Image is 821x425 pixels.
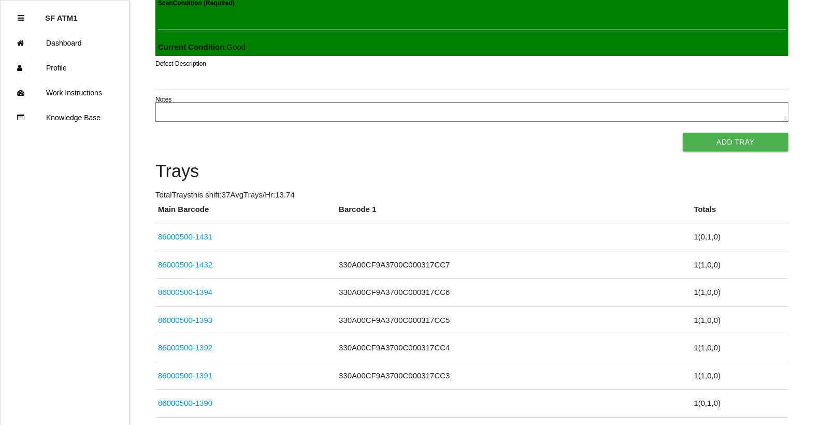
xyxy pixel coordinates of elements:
[155,95,171,104] label: Notes
[683,133,788,151] button: Add Tray
[336,306,691,334] td: 330A00CF9A3700C000317CC5
[158,42,224,51] b: Current Condition
[1,55,129,80] a: Profile
[691,279,788,307] td: 1 ( 1 , 0 , 0 )
[336,279,691,307] td: 330A00CF9A3700C000317CC6
[336,204,691,223] th: Barcode 1
[158,260,212,269] a: 86000500-1432
[158,288,212,296] a: 86000500-1394
[158,343,212,352] a: 86000500-1392
[691,204,788,223] th: Totals
[158,399,212,407] a: 86000500-1390
[155,189,788,201] p: Total Trays this shift: 37 Avg Trays /Hr: 13.74
[1,105,129,130] a: Knowledge Base
[691,334,788,362] td: 1 ( 1 , 0 , 0 )
[691,251,788,279] td: 1 ( 1 , 0 , 0 )
[158,371,212,380] a: 86000500-1391
[158,316,212,324] a: 86000500-1393
[336,251,691,279] td: 330A00CF9A3700C000317CC7
[336,362,691,390] td: 330A00CF9A3700C000317CC3
[691,362,788,390] td: 1 ( 1 , 0 , 0 )
[691,223,788,251] td: 1 ( 0 , 1 , 0 )
[158,42,246,51] span: : Good
[1,80,129,105] a: Work Instructions
[1,31,129,55] a: Dashboard
[45,6,78,22] p: SF ATM1
[691,306,788,334] td: 1 ( 1 , 0 , 0 )
[155,162,788,181] h4: Trays
[691,390,788,418] td: 1 ( 0 , 1 , 0 )
[155,204,336,223] th: Main Barcode
[336,334,691,362] td: 330A00CF9A3700C000317CC4
[18,6,24,31] div: Close
[155,59,206,68] label: Defect Description
[158,232,212,241] a: 86000500-1431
